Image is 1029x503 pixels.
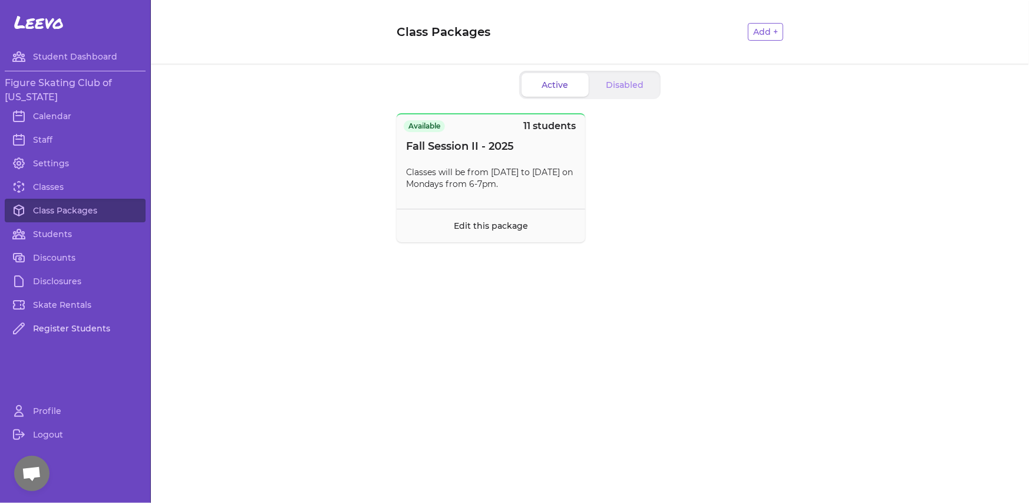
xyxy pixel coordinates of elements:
[5,269,146,293] a: Disclosures
[5,317,146,340] a: Register Students
[397,113,585,242] button: Available11 studentsFall Session II - 2025Classes will be from [DATE] to [DATE] on Mondays from 6...
[748,23,783,41] button: Add +
[5,293,146,317] a: Skate Rentals
[523,119,576,133] p: 11 students
[454,221,528,231] a: Edit this package
[406,138,514,154] span: Fall Session II - 2025
[5,152,146,175] a: Settings
[5,104,146,128] a: Calendar
[14,12,64,33] span: Leevo
[5,423,146,446] a: Logout
[5,175,146,199] a: Classes
[5,399,146,423] a: Profile
[14,456,50,491] div: Open chat
[5,246,146,269] a: Discounts
[404,120,445,132] span: Available
[5,128,146,152] a: Staff
[5,222,146,246] a: Students
[5,76,146,104] h3: Figure Skating Club of [US_STATE]
[5,199,146,222] a: Class Packages
[591,73,658,97] button: Disabled
[522,73,589,97] button: Active
[5,45,146,68] a: Student Dashboard
[406,166,576,190] p: Classes will be from [DATE] to [DATE] on Mondays from 6-7pm.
